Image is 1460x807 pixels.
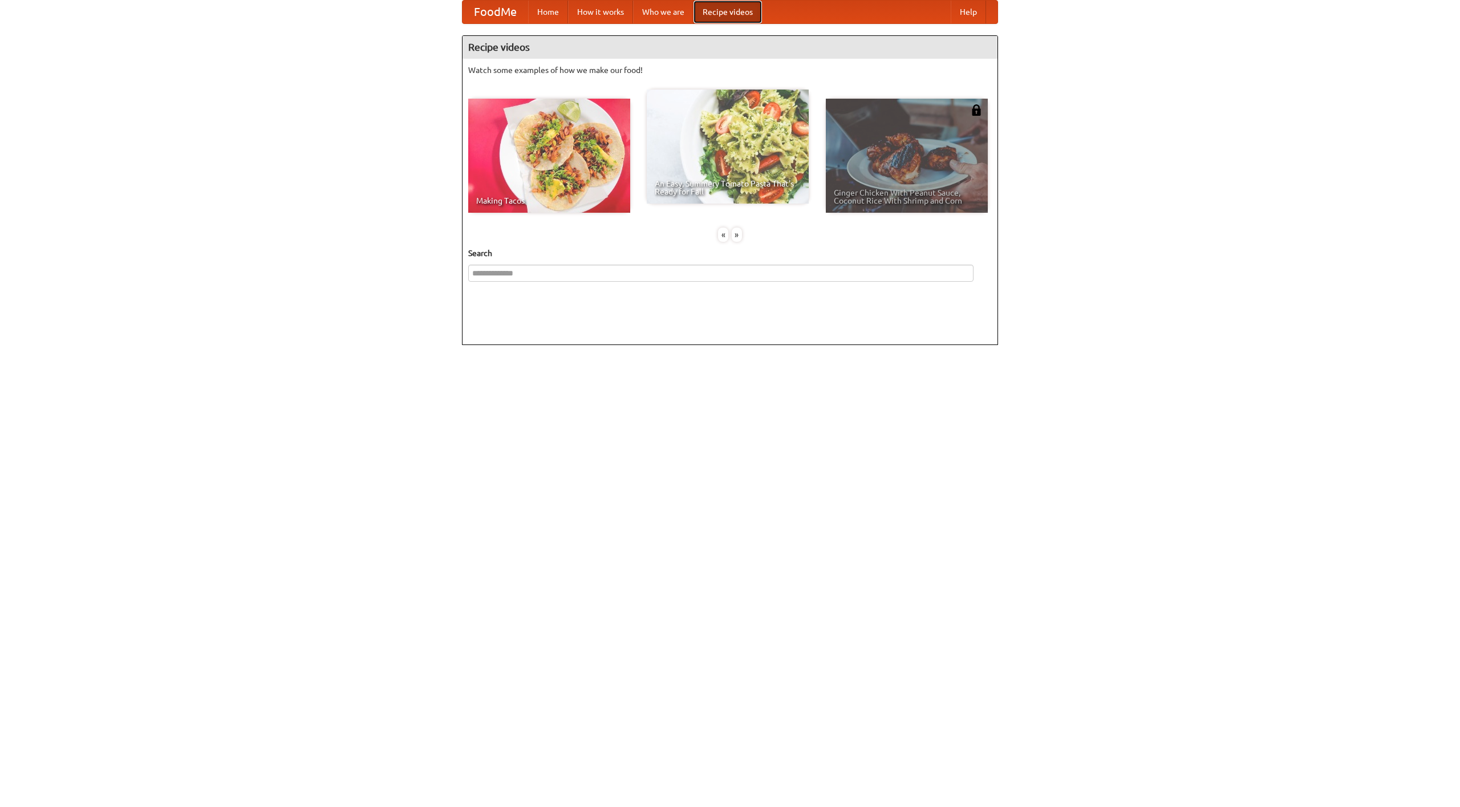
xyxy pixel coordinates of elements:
p: Watch some examples of how we make our food! [468,64,992,76]
a: Recipe videos [693,1,762,23]
span: Making Tacos [476,197,622,205]
span: An Easy, Summery Tomato Pasta That's Ready for Fall [655,180,801,196]
a: Home [528,1,568,23]
div: « [718,228,728,242]
h4: Recipe videos [463,36,997,59]
a: Who we are [633,1,693,23]
a: Help [951,1,986,23]
div: » [732,228,742,242]
img: 483408.png [971,104,982,116]
h5: Search [468,248,992,259]
a: An Easy, Summery Tomato Pasta That's Ready for Fall [647,90,809,204]
a: Making Tacos [468,99,630,213]
a: How it works [568,1,633,23]
a: FoodMe [463,1,528,23]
